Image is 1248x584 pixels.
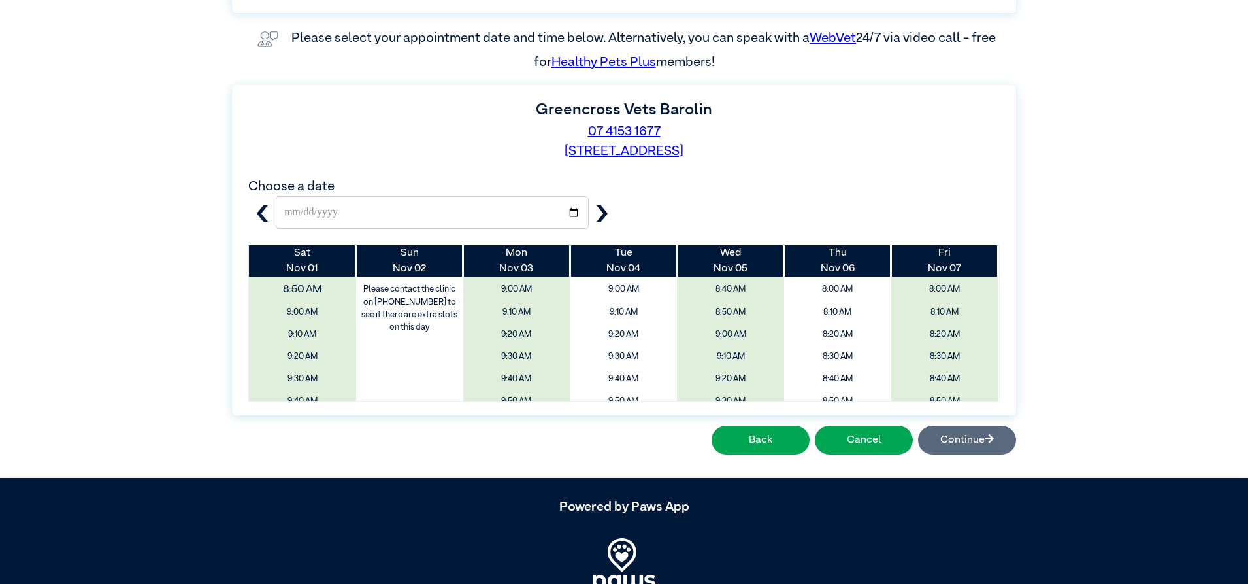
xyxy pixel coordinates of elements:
span: 9:10 AM [574,303,672,322]
span: 8:50 AM [789,392,887,411]
span: 9:00 AM [681,325,780,344]
th: Nov 05 [677,245,784,277]
span: 9:30 AM [254,369,352,388]
span: 9:50 AM [574,392,672,411]
label: Choose a date [248,180,335,193]
span: 9:50 AM [468,392,566,411]
th: Nov 06 [784,245,891,277]
span: 9:30 AM [468,347,566,366]
span: 8:40 AM [681,280,780,299]
span: 8:00 AM [789,280,887,299]
span: 8:40 AM [896,369,994,388]
label: Please select your appointment date and time below. Alternatively, you can speak with a 24/7 via ... [291,31,998,68]
span: 8:30 AM [789,347,887,366]
img: vet [252,26,284,52]
span: 9:10 AM [681,347,780,366]
label: Please contact the clinic on [PHONE_NUMBER] to see if there are extra slots on this day [357,280,462,337]
span: 8:10 AM [789,303,887,322]
span: 8:00 AM [896,280,994,299]
span: 8:20 AM [789,325,887,344]
a: [STREET_ADDRESS] [565,145,683,158]
span: 9:20 AM [468,325,566,344]
a: Healthy Pets Plus [551,56,656,69]
span: 9:40 AM [254,392,352,411]
th: Nov 02 [356,245,463,277]
span: 8:50 AM [896,392,994,411]
span: 9:10 AM [254,325,352,344]
span: 8:50 AM [681,303,780,322]
span: 9:00 AM [468,280,566,299]
h5: Powered by Paws App [232,499,1016,515]
span: 9:40 AM [468,369,566,388]
span: 8:10 AM [896,303,994,322]
th: Nov 01 [249,245,356,277]
th: Nov 04 [570,245,677,277]
span: 9:00 AM [574,280,672,299]
span: 8:20 AM [896,325,994,344]
span: 8:30 AM [896,347,994,366]
span: 9:10 AM [468,303,566,322]
span: 8:40 AM [789,369,887,388]
th: Nov 07 [891,245,998,277]
span: 8:50 AM [239,277,367,302]
th: Nov 03 [463,245,570,277]
span: 9:20 AM [574,325,672,344]
button: Back [712,426,810,455]
span: 9:30 AM [574,347,672,366]
label: Greencross Vets Barolin [536,102,712,118]
a: 07 4153 1677 [588,125,661,138]
span: 9:00 AM [254,303,352,322]
a: WebVet [810,31,856,44]
span: 9:40 AM [574,369,672,388]
span: 9:20 AM [681,369,780,388]
span: 9:30 AM [681,392,780,411]
span: 9:20 AM [254,347,352,366]
button: Cancel [815,426,913,455]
